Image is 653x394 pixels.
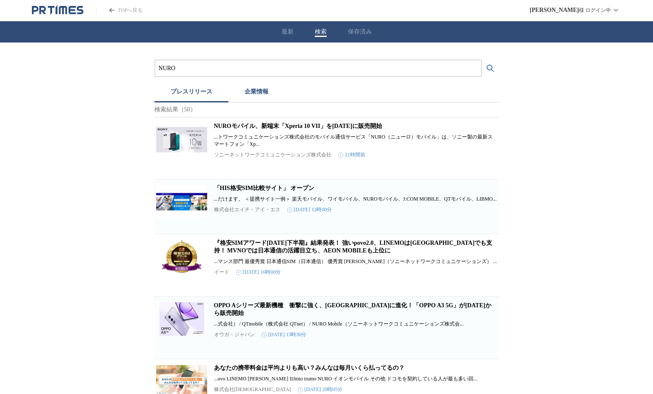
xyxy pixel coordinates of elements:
[298,386,343,393] time: [DATE] 20時05分
[214,365,405,371] a: あなたの携帯料金は平均よりも高い？みんなは毎月いくら払ってるの？
[338,151,365,159] time: 21時間前
[530,7,579,14] span: [PERSON_NAME]
[228,84,285,102] button: 企業情報
[482,60,499,77] button: 検索する
[315,28,327,36] button: 検索
[214,320,497,328] p: ...式会社） / QTmobile（株式会社 QTnet） / NURO Mobile（ソニーネットワークコミュニケーションズ株式会...
[156,122,207,156] img: NUROモバイル、新端末「Xperia 10 VII」を10月14日に販売開始
[214,302,491,316] a: OPPO Aシリーズ最新機種 衝撃に強く、[GEOGRAPHIC_DATA]に進化！「OPPO A3 5G」が[DATE]から販売開始
[156,302,207,336] img: OPPO Aシリーズ最新機種 衝撃に強く、パワフルに進化！「OPPO A3 5G」が12月12日（木）から販売開始
[287,206,332,213] time: [DATE] 12時00分
[236,269,281,276] time: [DATE] 16時00分
[96,7,143,14] a: PR TIMESのトップページはこちら
[154,102,499,117] p: 検索結果（50）
[262,331,307,338] time: [DATE] 13時30分
[214,206,280,213] p: 株式会社エイチ・アイ・エス
[156,184,207,218] img: 「HIS格安SIM比較サイト」 オープン
[214,258,497,265] p: ...マンス部門 最優秀賞 日本通信SIM（日本通信） 優秀賞 [PERSON_NAME]（ソニーネットワークコミュニケーションズ） ...
[214,386,291,393] p: 株式会社[DEMOGRAPHIC_DATA]
[282,28,294,36] button: 最新
[214,240,493,254] a: 『格安SIMアワード[DATE]下半期』結果発表！ 強いpovo2.0、LINEMOは[GEOGRAPHIC_DATA]でも支持！ MVNOでは日本通信の活躍目立ち、AEON MOBILEも上位に
[214,185,314,191] a: 「HIS格安SIM比較サイト」 オープン
[32,5,83,15] a: PR TIMESのトップページはこちら
[214,196,497,203] p: ...だけます。 ＜提携サイト一例＞ 楽天モバイル、ワイモバイル、NUROモバイル、J:COM MOBILE、QTモバイル、LIBMO...
[348,28,372,36] button: 保存済み
[159,64,478,73] input: プレスリリースおよび企業を検索する
[214,331,255,338] p: オウガ・ジャパン
[214,133,497,148] p: ...トワークコミュニケーションズ株式会社のモバイル通信サービス「NURO（ニューロ）モバイル」は、ソニー製の最新スマートフォン「Xp...
[154,84,228,102] button: プレスリリース
[214,151,331,159] p: ソニーネットワークコミュニケーションズ株式会社
[156,239,207,273] img: 『格安SIMアワード2024下半期』結果発表！ 強いpovo2.0、LINEMOはシニア市場でも支持！ MVNOでは日本通信の活躍目立ち、AEON MOBILEも上位に
[214,375,497,383] p: ...ovo LINEMO [PERSON_NAME] IIJmio irumo NURO イオンモバイル その他 ドコモを契約している人が最も多い回...
[214,269,229,276] p: イード
[214,123,382,129] a: NUROモバイル、新端末「Xperia 10 VII」を[DATE]に販売開始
